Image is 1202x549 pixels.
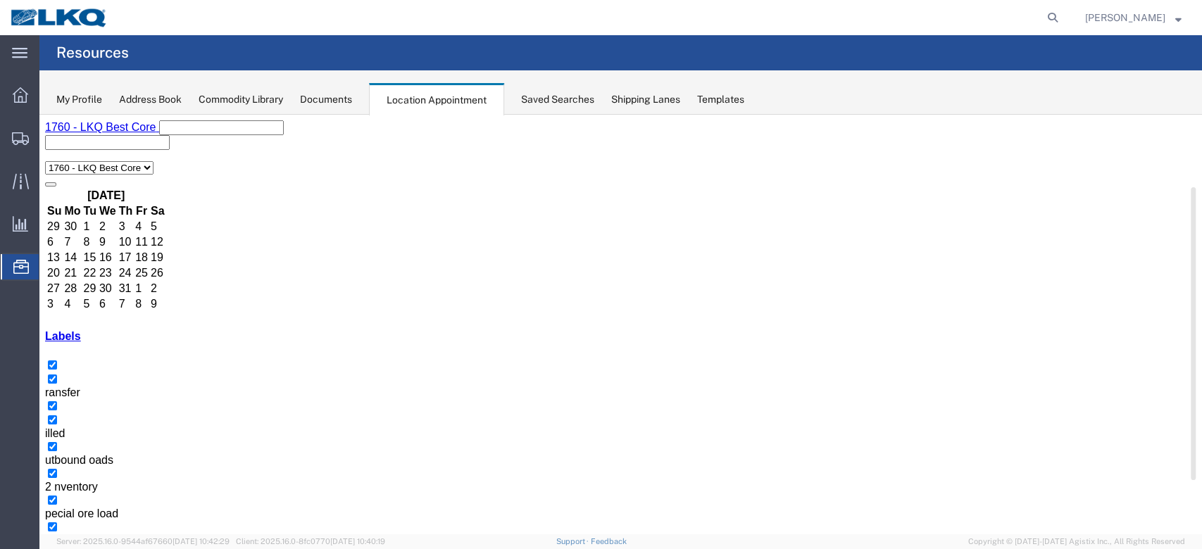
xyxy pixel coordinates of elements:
td: 4 [24,182,42,196]
td: 24 [79,151,94,165]
span: ransfer [6,272,41,284]
span: Copyright © [DATE]-[DATE] Agistix Inc., All Rights Reserved [968,536,1185,548]
td: 23 [59,151,77,165]
td: 22 [44,151,58,165]
input: utbound oads [8,327,18,336]
span: [DATE] 10:42:29 [173,537,230,545]
span: 2 nventory [6,366,58,378]
td: 20 [7,151,23,165]
div: Address Book [119,92,182,107]
td: 1 [95,167,109,181]
input: 2 nventory [8,354,18,363]
span: utbound oads [6,339,74,351]
td: 30 [59,167,77,181]
td: 18 [95,136,109,150]
img: logo [10,7,108,28]
input: late [8,408,18,417]
button: [PERSON_NAME] [1084,9,1182,26]
input: pecial ore load [8,381,18,390]
span: Client: 2025.16.0-8fc0770 [236,537,385,545]
td: 16 [59,136,77,150]
td: 13 [7,136,23,150]
span: illed [6,313,25,324]
td: 29 [44,167,58,181]
input: ransfer [8,260,18,269]
td: 7 [79,182,94,196]
td: 26 [111,151,126,165]
div: Shipping Lanes [611,92,680,107]
td: 25 [95,151,109,165]
a: Labels [6,215,42,227]
div: Location Appointment [369,83,504,115]
div: Templates [697,92,744,107]
td: 19 [111,136,126,150]
div: Commodity Library [199,92,283,107]
td: 28 [24,167,42,181]
td: 5 [44,182,58,196]
td: 31 [79,167,94,181]
span: Christopher Sanchez [1085,10,1165,25]
td: 2 [111,167,126,181]
input: illed [8,301,18,310]
td: 14 [24,136,42,150]
td: 11 [95,120,109,134]
td: 17 [79,136,94,150]
td: 9 [111,182,126,196]
span: [DATE] 10:40:19 [330,537,385,545]
div: My Profile [56,92,102,107]
h4: Resources [56,35,129,70]
div: Saved Searches [521,92,594,107]
td: 12 [111,120,126,134]
iframe: FS Legacy Container [39,115,1202,534]
span: pecial ore load [6,393,79,405]
span: Server: 2025.16.0-9544af67660 [56,537,230,545]
td: 10 [79,120,94,134]
td: 21 [24,151,42,165]
td: 3 [7,182,23,196]
td: 6 [59,182,77,196]
a: Feedback [591,537,627,545]
td: 27 [7,167,23,181]
td: 8 [44,120,58,134]
a: Support [556,537,591,545]
td: 9 [59,120,77,134]
td: 15 [44,136,58,150]
div: Documents [300,92,352,107]
td: 8 [95,182,109,196]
